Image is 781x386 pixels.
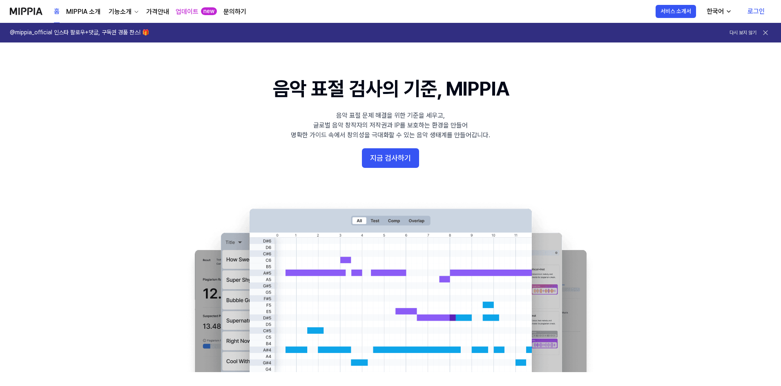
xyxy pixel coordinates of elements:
div: new [201,7,217,16]
button: 서비스 소개서 [656,5,696,18]
a: 홈 [54,0,60,23]
div: 음악 표절 문제 해결을 위한 기준을 세우고, 글로벌 음악 창작자의 저작권과 IP를 보호하는 환경을 만들어 명확한 가이드 속에서 창의성을 극대화할 수 있는 음악 생태계를 만들어... [291,111,490,140]
a: 가격안내 [146,7,169,17]
button: 기능소개 [107,7,140,17]
button: 다시 보지 않기 [730,29,756,36]
a: 업데이트 [176,7,199,17]
div: 한국어 [705,7,725,16]
img: main Image [178,201,603,372]
h1: @mippia_official 인스타 팔로우+댓글, 구독권 경품 찬스! 🎁 [10,29,149,37]
h1: 음악 표절 검사의 기준, MIPPIA [273,75,509,103]
div: 기능소개 [107,7,133,17]
button: 한국어 [700,3,737,20]
a: MIPPIA 소개 [66,7,100,17]
a: 문의하기 [223,7,246,17]
button: 지금 검사하기 [362,148,419,168]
